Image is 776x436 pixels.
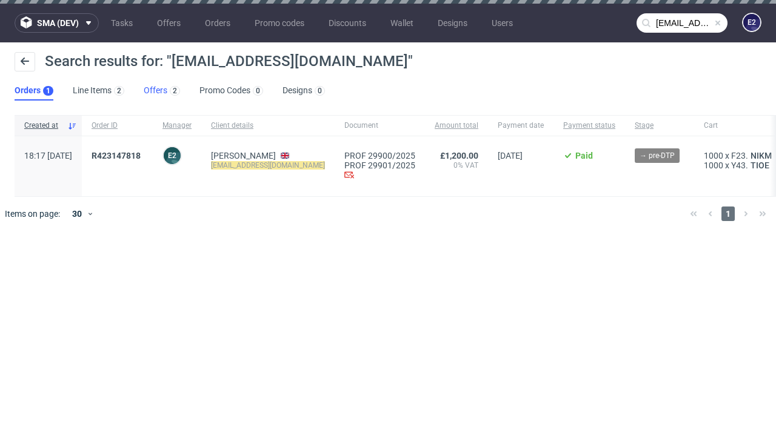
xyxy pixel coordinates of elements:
[704,151,723,160] span: 1000
[150,13,188,33] a: Offers
[383,13,421,33] a: Wallet
[704,121,774,131] span: Cart
[92,121,143,131] span: Order ID
[484,13,520,33] a: Users
[731,151,748,160] span: F23.
[435,121,478,131] span: Amount total
[743,14,760,31] figcaption: e2
[563,121,615,131] span: Payment status
[117,87,121,95] div: 2
[173,87,177,95] div: 2
[440,151,478,160] span: £1,200.00
[344,121,415,131] span: Document
[65,205,87,222] div: 30
[73,81,124,101] a: Line Items2
[144,81,180,101] a: Offers2
[46,87,50,95] div: 1
[164,147,181,164] figcaption: e2
[45,53,413,70] span: Search results for: "[EMAIL_ADDRESS][DOMAIN_NAME]"
[162,121,192,131] span: Manager
[344,151,415,160] a: PROF 29900/2025
[704,151,774,160] div: x
[498,151,523,160] span: [DATE]
[721,206,735,221] span: 1
[575,151,593,160] span: Paid
[318,87,322,95] div: 0
[640,150,675,161] span: → pre-DTP
[344,160,415,170] a: PROF 29901/2025
[104,13,140,33] a: Tasks
[704,160,774,170] div: x
[498,121,544,131] span: Payment date
[198,13,238,33] a: Orders
[92,151,141,160] span: R423147818
[37,19,79,27] span: sma (dev)
[15,13,99,33] button: sma (dev)
[211,161,325,170] mark: [EMAIL_ADDRESS][DOMAIN_NAME]
[635,121,684,131] span: Stage
[92,151,143,160] a: R423147818
[15,81,53,101] a: Orders1
[283,81,325,101] a: Designs0
[704,160,723,170] span: 1000
[247,13,312,33] a: Promo codes
[211,151,276,160] a: [PERSON_NAME]
[24,151,72,160] span: 18:17 [DATE]
[321,13,373,33] a: Discounts
[256,87,260,95] div: 0
[748,160,772,170] a: TIOE
[430,13,475,33] a: Designs
[731,160,748,170] span: Y43.
[5,208,60,220] span: Items on page:
[211,121,325,131] span: Client details
[748,151,774,160] a: NIKM
[435,160,478,170] span: 0% VAT
[199,81,263,101] a: Promo Codes0
[24,121,62,131] span: Created at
